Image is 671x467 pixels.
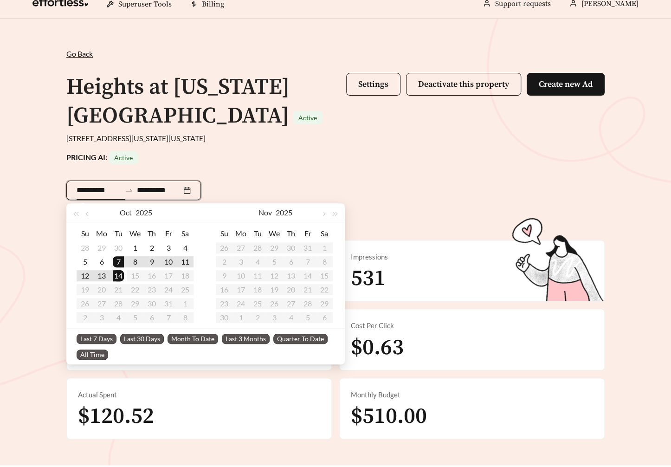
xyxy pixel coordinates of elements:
th: We [127,226,143,241]
div: 13 [96,270,107,281]
span: All Time [77,350,108,360]
th: Th [283,226,299,241]
td: 2025-10-12 [77,269,93,283]
button: 2025 [276,203,292,222]
div: 3 [163,242,174,253]
button: Deactivate this property [406,73,521,96]
button: Create new Ad [527,73,605,96]
span: Last 7 Days [77,334,116,344]
div: 8 [129,256,141,267]
span: $120.52 [78,402,154,430]
div: 2 [146,242,157,253]
div: 28 [79,242,90,253]
span: swap-right [125,186,133,195]
td: 2025-10-11 [177,255,194,269]
span: Month To Date [168,334,218,344]
th: Tu [249,226,266,241]
div: 29 [96,242,107,253]
div: Impressions [351,252,593,262]
button: Oct [120,203,132,222]
td: 2025-10-10 [160,255,177,269]
button: Nov [258,203,272,222]
button: 2025 [135,203,152,222]
div: 7 [113,256,124,267]
span: Active [114,154,133,162]
span: Create new Ad [539,79,593,90]
td: 2025-09-30 [110,241,127,255]
div: [STREET_ADDRESS][US_STATE][US_STATE] [66,133,605,144]
span: Last 30 Days [120,334,164,344]
div: Monthly Budget [351,389,593,400]
div: 11 [180,256,191,267]
strong: PRICING AI: [66,153,138,162]
td: 2025-10-06 [93,255,110,269]
span: 531 [351,265,386,292]
th: Fr [299,226,316,241]
span: Deactivate this property [418,79,509,90]
div: 1 [129,242,141,253]
div: 4 [180,242,191,253]
td: 2025-10-05 [77,255,93,269]
th: Tu [110,226,127,241]
h1: Heights at [US_STATE][GEOGRAPHIC_DATA] [66,73,290,130]
div: 6 [96,256,107,267]
th: Mo [232,226,249,241]
div: 9 [146,256,157,267]
td: 2025-10-13 [93,269,110,283]
div: 12 [79,270,90,281]
th: Fr [160,226,177,241]
td: 2025-10-02 [143,241,160,255]
span: Quarter To Date [273,334,328,344]
div: Cost Per Click [351,320,593,331]
th: Th [143,226,160,241]
th: Mo [93,226,110,241]
th: Sa [316,226,333,241]
span: Settings [358,79,388,90]
div: 30 [113,242,124,253]
span: Go Back [66,49,93,58]
div: Actual Spent [78,389,320,400]
div: 10 [163,256,174,267]
td: 2025-10-03 [160,241,177,255]
th: Sa [177,226,194,241]
button: Settings [346,73,400,96]
span: Active [298,114,317,122]
td: 2025-09-29 [93,241,110,255]
th: Su [77,226,93,241]
td: 2025-10-14 [110,269,127,283]
th: Su [216,226,232,241]
td: 2025-10-07 [110,255,127,269]
div: 14 [113,270,124,281]
span: Last 3 Months [222,334,270,344]
div: 5 [79,256,90,267]
span: $0.63 [351,334,404,362]
th: We [266,226,283,241]
td: 2025-10-08 [127,255,143,269]
td: 2025-10-04 [177,241,194,255]
td: 2025-09-28 [77,241,93,255]
span: to [125,186,133,195]
td: 2025-10-09 [143,255,160,269]
td: 2025-10-01 [127,241,143,255]
span: $510.00 [351,402,427,430]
